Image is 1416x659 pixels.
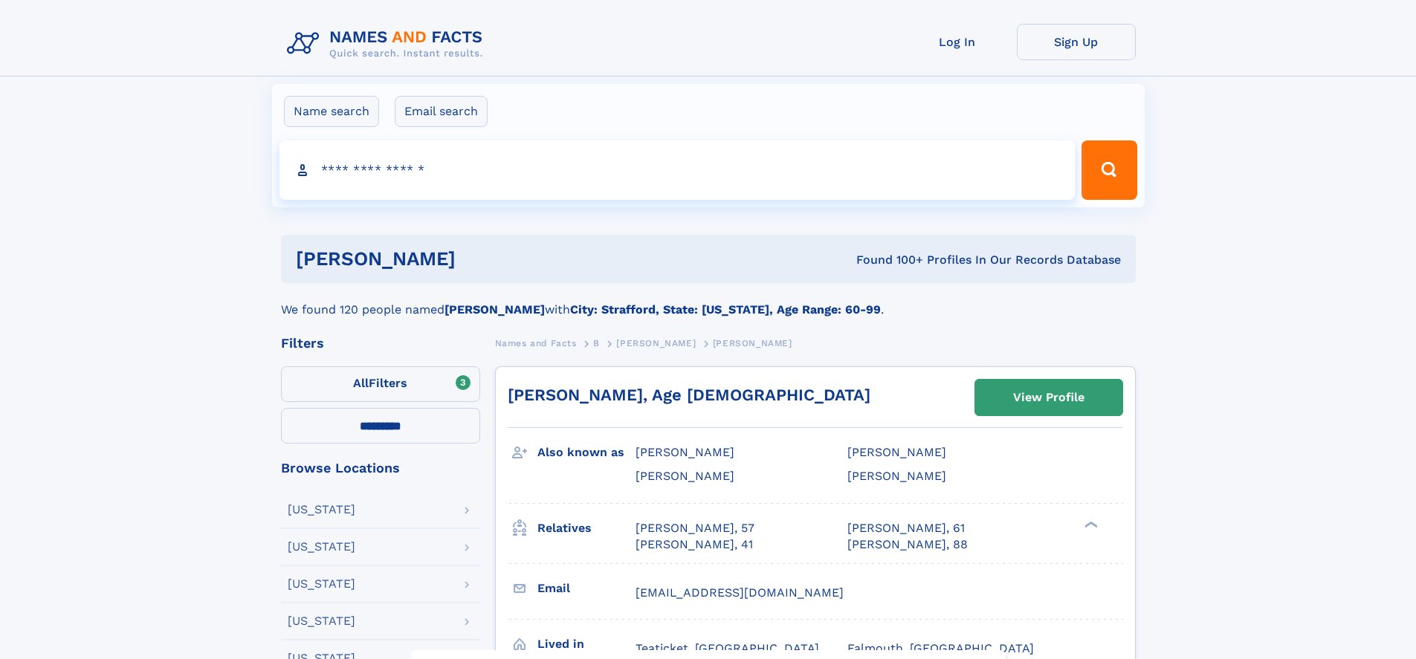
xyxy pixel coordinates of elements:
h3: Email [537,576,636,601]
a: [PERSON_NAME], 61 [847,520,965,536]
a: [PERSON_NAME] [616,334,696,352]
div: Browse Locations [281,461,480,475]
h1: [PERSON_NAME] [296,250,656,268]
div: Found 100+ Profiles In Our Records Database [656,252,1121,268]
div: ❯ [1081,519,1099,529]
b: City: Strafford, State: [US_STATE], Age Range: 60-99 [570,302,881,316]
a: [PERSON_NAME], 57 [636,520,754,536]
button: Search Button [1082,140,1137,200]
b: [PERSON_NAME] [444,302,545,316]
span: [PERSON_NAME] [636,445,734,459]
a: [PERSON_NAME], 41 [636,536,753,553]
a: Sign Up [1017,24,1136,60]
div: [US_STATE] [288,541,355,553]
span: [PERSON_NAME] [713,338,792,348]
div: View Profile [1013,380,1084,415]
img: Logo Names and Facts [281,24,495,64]
span: Teaticket, [GEOGRAPHIC_DATA] [636,641,819,655]
h3: Lived in [537,632,636,657]
a: Names and Facts [495,334,577,352]
span: [PERSON_NAME] [616,338,696,348]
span: All [353,376,369,390]
span: [PERSON_NAME] [847,469,946,483]
div: [US_STATE] [288,504,355,516]
a: [PERSON_NAME], 88 [847,536,968,553]
label: Name search [284,96,379,127]
a: [PERSON_NAME], Age [DEMOGRAPHIC_DATA] [508,386,870,404]
h3: Relatives [537,516,636,541]
div: [US_STATE] [288,615,355,627]
span: [PERSON_NAME] [636,469,734,483]
a: Log In [898,24,1017,60]
div: Filters [281,337,480,350]
span: B [593,338,600,348]
a: B [593,334,600,352]
div: We found 120 people named with . [281,283,1136,319]
a: View Profile [975,380,1122,415]
label: Email search [395,96,488,127]
div: [US_STATE] [288,578,355,590]
span: Falmouth, [GEOGRAPHIC_DATA] [847,641,1034,655]
label: Filters [281,366,480,402]
span: [EMAIL_ADDRESS][DOMAIN_NAME] [636,585,844,600]
h3: Also known as [537,440,636,465]
input: search input [279,140,1076,200]
span: [PERSON_NAME] [847,445,946,459]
